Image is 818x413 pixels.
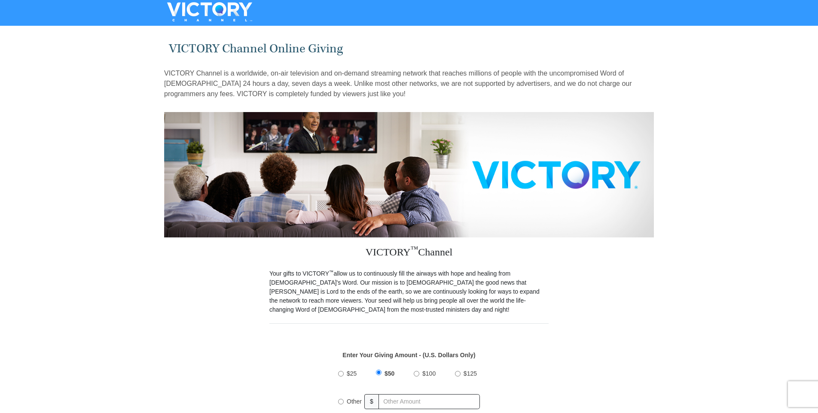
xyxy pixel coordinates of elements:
[385,370,394,377] span: $50
[269,269,549,314] p: Your gifts to VICTORY allow us to continuously fill the airways with hope and healing from [DEMOG...
[464,370,477,377] span: $125
[329,269,334,274] sup: ™
[364,394,379,409] span: $
[347,370,357,377] span: $25
[342,352,475,358] strong: Enter Your Giving Amount - (U.S. Dollars Only)
[422,370,436,377] span: $100
[156,2,263,21] img: VICTORYTHON - VICTORY Channel
[378,394,480,409] input: Other Amount
[169,42,650,56] h1: VICTORY Channel Online Giving
[164,68,654,99] p: VICTORY Channel is a worldwide, on-air television and on-demand streaming network that reaches mi...
[411,245,418,253] sup: ™
[269,237,549,269] h3: VICTORY Channel
[347,398,362,405] span: Other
